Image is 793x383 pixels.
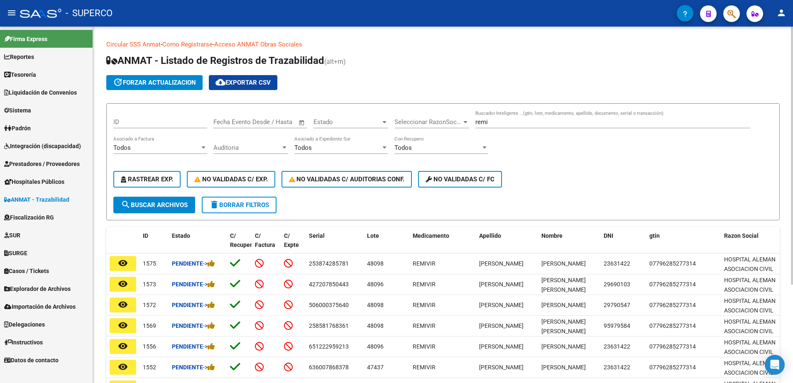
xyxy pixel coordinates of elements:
span: ANMAT - Trazabilidad [4,195,69,204]
span: 07796285277314 [649,260,696,267]
span: Tesorería [4,70,36,79]
span: HOSPITAL ALEMAN ASOCIACION CIVIL [724,277,776,293]
span: REMIVIR [413,260,436,267]
span: Prestadores / Proveedores [4,159,80,168]
strong: Pendiente [172,302,203,308]
span: 1572 [143,302,156,308]
span: Liquidación de Convenios [4,88,77,97]
span: -> [203,343,215,350]
span: Padrón [4,124,31,133]
input: End date [248,118,288,126]
button: Borrar Filtros [202,197,277,213]
datatable-header-cell: DNI [600,227,646,263]
span: 1575 [143,260,156,267]
span: -> [203,281,215,288]
span: Sistema [4,106,31,115]
span: Lote [367,232,379,239]
span: 29790547 [604,302,630,308]
span: 29690103 [604,281,630,288]
span: Todos [394,144,412,151]
datatable-header-cell: Razon Social [721,227,783,263]
span: 07796285277314 [649,343,696,350]
a: Acceso ANMAT Obras Sociales [214,41,302,48]
span: HOSPITAL ALEMAN ASOCIACION CIVIL [724,318,776,334]
datatable-header-cell: C/ Factura [252,227,281,263]
span: [PERSON_NAME] [541,302,586,308]
mat-icon: delete [209,200,219,210]
button: Exportar CSV [209,75,277,90]
span: 651222959213 [309,343,349,350]
span: -> [203,322,215,329]
span: HOSPITAL ALEMAN ASOCIACION CIVIL [724,339,776,355]
span: 47437 [367,364,384,371]
span: (alt+m) [324,58,346,66]
span: Delegaciones [4,320,45,329]
a: Circular SSS Anmat [106,41,161,48]
span: 1552 [143,364,156,371]
span: Serial [309,232,325,239]
mat-icon: remove_red_eye [118,279,128,289]
mat-icon: cloud_download [215,77,225,87]
strong: Pendiente [172,343,203,350]
span: Seleccionar RazonSocial [394,118,462,126]
span: SUR [4,231,20,240]
input: Start date [213,118,240,126]
span: REMIVIR [413,302,436,308]
span: SURGE [4,249,27,258]
button: No Validadas c/ Exp. [187,171,275,188]
span: [PERSON_NAME] [479,302,524,308]
span: Rastrear Exp. [121,176,173,183]
mat-icon: search [121,200,131,210]
span: No validadas c/ FC [426,176,494,183]
span: Firma Express [4,34,47,44]
span: -> [203,364,215,371]
span: Todos [113,144,131,151]
datatable-header-cell: ID [140,227,169,263]
datatable-header-cell: C/ Recupero [227,227,252,263]
span: Nombre [541,232,563,239]
span: Auditoria [213,144,281,151]
strong: Pendiente [172,281,203,288]
button: Rastrear Exp. [113,171,181,188]
a: Documentacion trazabilidad [302,41,380,48]
mat-icon: remove_red_eye [118,300,128,310]
span: 258581768361 [309,322,349,329]
a: Como Registrarse [162,41,213,48]
span: - SUPERCO [66,4,113,22]
span: 48098 [367,302,384,308]
span: 427207850443 [309,281,349,288]
datatable-header-cell: Serial [306,227,364,263]
span: gtin [649,232,660,239]
span: 1573 [143,281,156,288]
span: [PERSON_NAME] [479,364,524,371]
span: Datos de contacto [4,356,59,365]
div: Open Intercom Messenger [765,355,785,375]
span: [PERSON_NAME] [PERSON_NAME] [541,318,586,334]
button: Buscar Archivos [113,197,195,213]
span: 1569 [143,322,156,329]
span: 48096 [367,343,384,350]
p: - - [106,40,780,49]
span: HOSPITAL ALEMAN ASOCIACION CIVIL [724,360,776,376]
span: [PERSON_NAME] [PERSON_NAME] [541,277,586,293]
mat-icon: update [113,77,123,87]
span: 07796285277314 [649,281,696,288]
span: 506000375640 [309,302,349,308]
span: Razon Social [724,232,759,239]
span: REMIVIR [413,364,436,371]
span: 07796285277314 [649,322,696,329]
span: Explorador de Archivos [4,284,71,293]
span: Instructivos [4,338,43,347]
span: 23631422 [604,343,630,350]
span: 636007868378 [309,364,349,371]
button: No Validadas c/ Auditorias Conf. [281,171,412,188]
span: DNI [604,232,613,239]
span: No Validadas c/ Auditorias Conf. [289,176,405,183]
span: REMIVIR [413,322,436,329]
span: Medicamento [413,232,449,239]
span: No Validadas c/ Exp. [194,176,268,183]
span: Exportar CSV [215,79,271,86]
span: Casos / Tickets [4,266,49,276]
span: -> [203,260,215,267]
span: C/ Factura [255,232,275,249]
